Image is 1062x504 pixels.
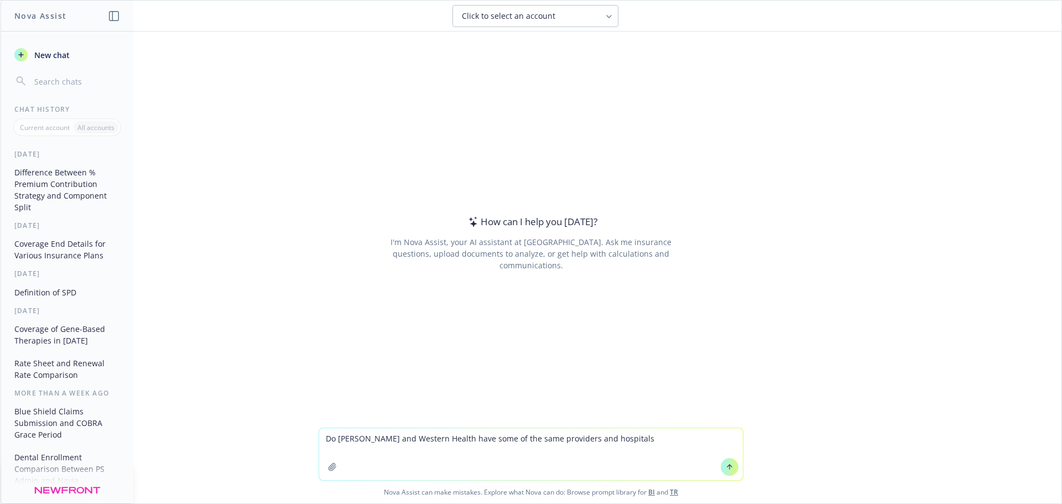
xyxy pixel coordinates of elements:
[10,45,124,65] button: New chat
[1,149,133,159] div: [DATE]
[1,269,133,278] div: [DATE]
[462,11,555,22] span: Click to select an account
[32,49,70,61] span: New chat
[10,320,124,350] button: Coverage of Gene-Based Therapies in [DATE]
[375,236,686,271] div: I'm Nova Assist, your AI assistant at [GEOGRAPHIC_DATA]. Ask me insurance questions, upload docum...
[1,105,133,114] div: Chat History
[10,283,124,302] button: Definition of SPD
[10,448,124,490] button: Dental Enrollment Comparison Between PS Admin and Navia
[77,123,114,132] p: All accounts
[1,388,133,398] div: More than a week ago
[32,74,120,89] input: Search chats
[14,10,66,22] h1: Nova Assist
[10,354,124,384] button: Rate Sheet and Renewal Rate Comparison
[10,235,124,264] button: Coverage End Details for Various Insurance Plans
[319,428,743,480] textarea: Do [PERSON_NAME] and Western Health have some of the same providers and hospitals
[1,306,133,315] div: [DATE]
[670,487,678,497] a: TR
[1,221,133,230] div: [DATE]
[5,481,1057,503] span: Nova Assist can make mistakes. Explore what Nova can do: Browse prompt library for and
[648,487,655,497] a: BI
[452,5,618,27] button: Click to select an account
[20,123,70,132] p: Current account
[10,163,124,216] button: Difference Between % Premium Contribution Strategy and Component Split
[465,215,597,229] div: How can I help you [DATE]?
[10,402,124,444] button: Blue Shield Claims Submission and COBRA Grace Period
